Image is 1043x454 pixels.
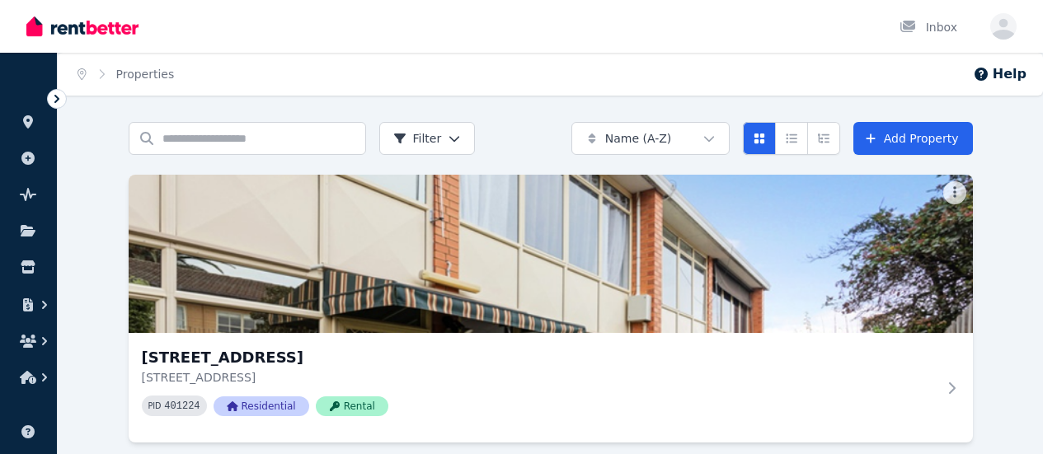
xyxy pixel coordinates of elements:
img: RentBetter [26,14,139,39]
button: Expanded list view [807,122,840,155]
code: 401224 [164,400,200,412]
h3: [STREET_ADDRESS] [142,346,937,369]
button: Compact list view [775,122,808,155]
iframe: Intercom live chat [987,398,1027,438]
span: Name (A-Z) [605,130,672,147]
a: Add Property [853,122,973,155]
a: 10/375 Neerim Rd, Carnegie[STREET_ADDRESS][STREET_ADDRESS]PID 401224ResidentialRental [129,175,973,442]
p: [STREET_ADDRESS] [142,369,937,386]
button: Help [973,64,1027,84]
button: Filter [379,122,476,155]
img: 10/375 Neerim Rd, Carnegie [129,175,973,333]
div: View options [743,122,840,155]
button: Name (A-Z) [571,122,730,155]
div: Inbox [900,19,957,35]
nav: Breadcrumb [58,53,194,96]
span: Residential [214,396,309,416]
a: Properties [116,68,175,81]
span: Filter [393,130,442,147]
button: Card view [743,122,776,155]
small: PID [148,401,162,410]
span: Rental [316,396,388,416]
button: More options [943,181,966,204]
